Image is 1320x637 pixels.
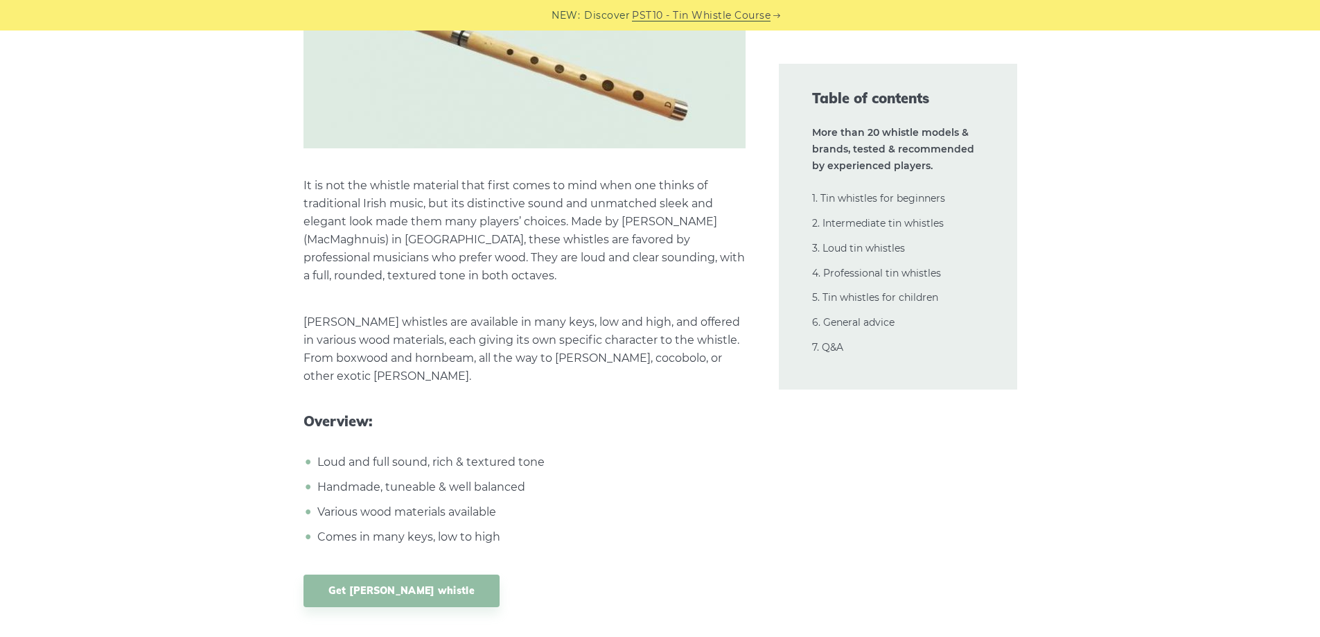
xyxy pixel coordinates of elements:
[314,528,746,546] li: Comes in many keys, low to high
[812,242,905,254] a: 3. Loud tin whistles
[812,341,843,354] a: 7. Q&A
[632,8,771,24] a: PST10 - Tin Whistle Course
[314,478,746,496] li: Handmade, tuneable & well balanced
[303,177,746,285] p: It is not the whistle material that first comes to mind when one thinks of traditional Irish musi...
[812,217,944,229] a: 2. Intermediate tin whistles
[303,313,746,385] p: [PERSON_NAME] whistles are available in many keys, low and high, and offered in various wood mate...
[552,8,580,24] span: NEW:
[812,267,941,279] a: 4. Professional tin whistles
[812,126,974,172] strong: More than 20 whistle models & brands, tested & recommended by experienced players.
[812,291,938,304] a: 5. Tin whistles for children
[303,575,500,607] a: Get [PERSON_NAME] whistle
[314,503,746,521] li: Various wood materials available
[314,453,746,471] li: Loud and full sound, rich & textured tone
[812,192,945,204] a: 1. Tin whistles for beginners
[303,413,746,430] span: Overview:
[812,89,984,108] span: Table of contents
[584,8,630,24] span: Discover
[812,316,895,329] a: 6. General advice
